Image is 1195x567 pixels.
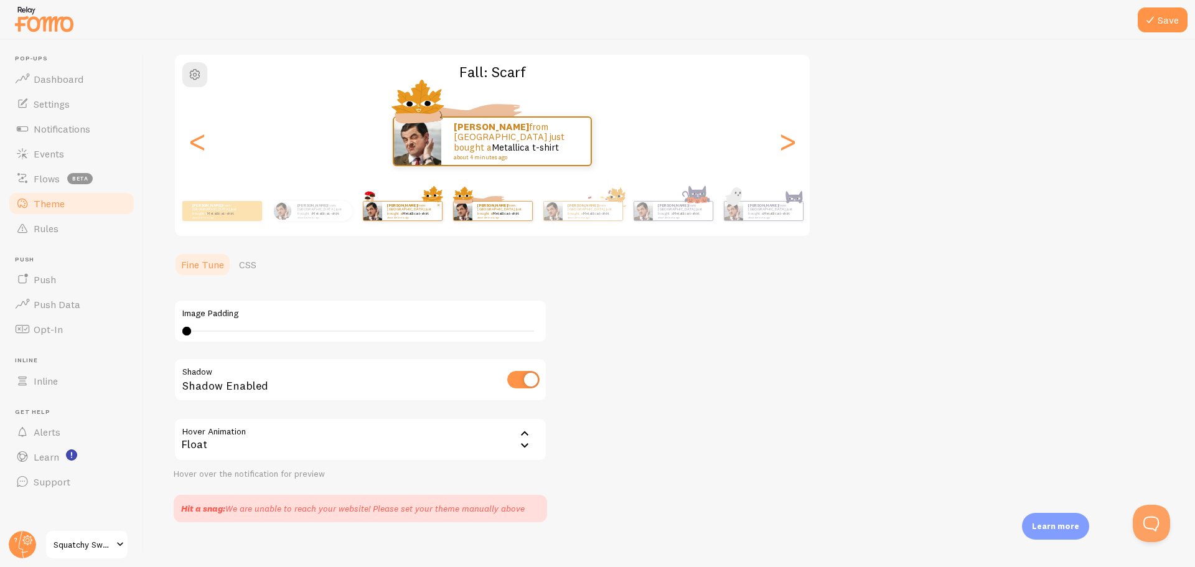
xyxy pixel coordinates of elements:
[363,202,382,220] img: Fomo
[190,96,205,186] div: Previous slide
[7,292,136,317] a: Push Data
[34,451,59,463] span: Learn
[34,273,56,286] span: Push
[232,252,264,277] a: CSS
[312,211,339,216] a: Metallica t-shirt
[13,3,75,35] img: fomo-relay-logo-orange.svg
[174,358,547,403] div: Shadow Enabled
[7,141,136,166] a: Events
[298,203,347,218] p: from [GEOGRAPHIC_DATA] just bought a
[568,203,597,208] strong: [PERSON_NAME]
[34,426,60,438] span: Alerts
[7,419,136,444] a: Alerts
[15,357,136,365] span: Inline
[7,116,136,141] a: Notifications
[387,203,437,218] p: from [GEOGRAPHIC_DATA] just bought a
[174,469,547,480] div: Hover over the notification for preview
[15,55,136,63] span: Pop-ups
[34,172,60,185] span: Flows
[34,222,59,235] span: Rules
[34,98,70,110] span: Settings
[402,211,429,216] a: Metallica t-shirt
[454,154,574,161] small: about 4 minutes ago
[7,469,136,494] a: Support
[568,203,617,218] p: from [GEOGRAPHIC_DATA] just bought a
[298,216,346,218] small: about 4 minutes ago
[7,216,136,241] a: Rules
[492,211,519,216] a: Metallica t-shirt
[273,202,291,220] img: Fomo
[1022,513,1089,540] div: Learn more
[54,537,113,552] span: Squatchy Sweets N Treats
[7,368,136,393] a: Inline
[7,67,136,91] a: Dashboard
[724,202,743,220] img: Fomo
[748,203,778,208] strong: [PERSON_NAME]
[658,216,706,218] small: about 4 minutes ago
[34,73,83,85] span: Dashboard
[174,252,232,277] a: Fine Tune
[34,298,80,311] span: Push Data
[477,203,527,218] p: from [GEOGRAPHIC_DATA] just bought a
[34,476,70,488] span: Support
[181,503,225,514] strong: Hit a snag:
[477,216,526,218] small: about 4 minutes ago
[15,256,136,264] span: Push
[66,449,77,461] svg: <p>Watch New Feature Tutorials!</p>
[7,317,136,342] a: Opt-In
[454,122,578,161] p: from [GEOGRAPHIC_DATA] just bought a
[192,203,222,208] strong: [PERSON_NAME]
[7,444,136,469] a: Learn
[192,216,241,218] small: about 4 minutes ago
[192,203,242,218] p: from [GEOGRAPHIC_DATA] just bought a
[175,62,810,82] h2: Fall: Scarf
[1032,520,1079,532] p: Learn more
[568,216,616,218] small: about 4 minutes ago
[453,202,472,220] img: Fomo
[298,203,327,208] strong: [PERSON_NAME]
[748,216,797,218] small: about 4 minutes ago
[181,502,525,515] div: We are unable to reach your website! Please set your theme manually above
[387,203,417,208] strong: [PERSON_NAME]
[15,408,136,416] span: Get Help
[583,211,609,216] a: Metallica t-shirt
[658,203,688,208] strong: [PERSON_NAME]
[780,96,795,186] div: Next slide
[454,121,529,133] strong: [PERSON_NAME]
[543,202,562,220] img: Fomo
[673,211,700,216] a: Metallica t-shirt
[387,216,436,218] small: about 4 minutes ago
[7,166,136,191] a: Flows beta
[67,173,93,184] span: beta
[34,197,65,210] span: Theme
[492,141,559,153] a: Metallica t-shirt
[34,323,63,335] span: Opt-In
[477,203,507,208] strong: [PERSON_NAME]
[394,118,441,165] img: Fomo
[34,123,90,135] span: Notifications
[763,211,790,216] a: Metallica t-shirt
[45,530,129,560] a: Squatchy Sweets N Treats
[34,375,58,387] span: Inline
[7,191,136,216] a: Theme
[658,203,708,218] p: from [GEOGRAPHIC_DATA] just bought a
[7,267,136,292] a: Push
[1133,505,1170,542] iframe: Help Scout Beacon - Open
[634,202,652,220] img: Fomo
[207,211,234,216] a: Metallica t-shirt
[34,148,64,160] span: Events
[174,418,547,461] div: Float
[748,203,798,218] p: from [GEOGRAPHIC_DATA] just bought a
[7,91,136,116] a: Settings
[182,308,538,319] label: Image Padding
